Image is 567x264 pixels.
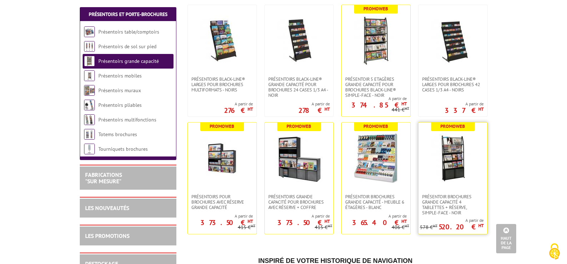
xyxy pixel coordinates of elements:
img: Tourniquets brochures [84,144,95,154]
a: Présentoirs multifonctions [98,116,156,123]
span: Présentoir brochures Grande capacité 4 tablettes + réserve, simple-face - Noir [422,194,484,215]
a: Haut de la page [496,224,516,253]
img: Présentoirs Black-Line® larges pour brochures multiformats - Noirs [197,16,247,66]
p: 365.40 € [352,220,407,225]
img: Présentoirs mobiles [84,70,95,81]
b: Promoweb [363,6,388,12]
sup: HT [478,106,484,112]
a: Présentoirs muraux [98,87,141,94]
img: Présentoirs table/comptoirs [84,26,95,37]
b: Promoweb [287,123,311,129]
a: Présentoirs Black-Line® larges pour brochures 42 cases 1/3 A4 - Noirs [419,76,487,93]
a: Présentoirs grande capacité pour brochures avec réserve + coffre [265,194,333,210]
img: Présentoirs muraux [84,85,95,96]
p: 373.50 € [277,220,330,225]
span: A partir de [224,101,253,107]
p: 373.50 € [200,220,253,225]
p: 520.20 € [439,225,484,229]
img: Présentoirs pour Brochures avec réserve Grande capacité [197,133,247,183]
sup: HT [328,223,332,228]
p: 578 € [420,225,438,230]
img: Totems brochures [84,129,95,140]
img: Présentoir 5 Etagères grande capacité pour brochures Black-Line® simple-face - Noir [351,16,401,66]
sup: HT [248,106,253,112]
sup: HT [405,106,409,111]
span: Présentoir Brochures grande capacité - Meuble 6 étagères - Blanc [345,194,407,210]
span: A partir de [342,213,407,219]
span: A partir de [265,213,330,219]
sup: HT [433,223,438,228]
a: Présentoirs table/comptoirs [98,29,159,35]
img: Présentoirs grande capacité pour brochures avec réserve + coffre [274,133,324,183]
img: Présentoirs de sol sur pied [84,41,95,52]
sup: HT [251,223,255,228]
p: 276 € [224,108,253,113]
span: A partir de [420,218,484,223]
a: Présentoir Brochures grande capacité - Meuble 6 étagères - Blanc [342,194,410,210]
img: Cookies (fenêtre modale) [546,243,563,260]
sup: HT [401,218,407,224]
p: 406 € [392,225,409,230]
a: Présentoirs mobiles [98,73,142,79]
a: Présentoirs Black-Line® larges pour brochures multiformats - Noirs [188,76,256,93]
a: LES PROMOTIONS [85,232,129,239]
p: 374.85 € [351,103,407,107]
a: LES NOUVEAUTÉS [85,204,129,211]
span: A partir de [298,101,330,107]
a: Présentoirs grande capacité [98,58,159,64]
p: 415 € [315,225,332,230]
p: 337 € [445,108,484,113]
sup: HT [478,223,484,229]
span: Présentoirs grande capacité pour brochures avec réserve + coffre [268,194,330,210]
span: A partir de [342,96,407,101]
p: 415 € [238,225,255,230]
a: Tourniquets brochures [98,146,148,152]
a: Totems brochures [98,131,137,138]
p: 441 € [392,107,409,113]
a: FABRICATIONS"Sur Mesure" [85,171,122,185]
b: Promoweb [440,123,465,129]
span: Présentoir 5 Etagères grande capacité pour brochures Black-Line® simple-face - Noir [345,76,407,98]
img: Présentoir brochures Grande capacité 4 tablettes + réserve, simple-face - Noir [428,133,478,183]
p: 278 € [298,108,330,113]
img: Présentoirs Black-Line® grande capacité pour brochures 24 cases 1/3 A4 - noir [274,16,324,66]
a: Présentoirs pour Brochures avec réserve Grande capacité [188,194,256,210]
img: Présentoirs grande capacité [84,56,95,66]
sup: HT [248,218,253,224]
a: Présentoir 5 Etagères grande capacité pour brochures Black-Line® simple-face - Noir [342,76,410,98]
span: A partir de [188,213,253,219]
a: Présentoirs pliables [98,102,142,108]
img: Présentoirs Black-Line® larges pour brochures 42 cases 1/3 A4 - Noirs [428,16,478,66]
a: Présentoirs Black-Line® grande capacité pour brochures 24 cases 1/3 A4 - noir [265,76,333,98]
b: Promoweb [210,123,234,129]
span: Présentoirs pour Brochures avec réserve Grande capacité [191,194,253,210]
a: Présentoirs et Porte-brochures [89,11,167,18]
sup: HT [324,218,330,224]
sup: HT [405,223,409,228]
span: Présentoirs Black-Line® grande capacité pour brochures 24 cases 1/3 A4 - noir [268,76,330,98]
span: Présentoirs Black-Line® larges pour brochures 42 cases 1/3 A4 - Noirs [422,76,484,93]
span: A partir de [445,101,484,107]
b: Promoweb [363,123,388,129]
sup: HT [324,106,330,112]
a: Présentoir brochures Grande capacité 4 tablettes + réserve, simple-face - Noir [419,194,487,215]
span: Présentoirs Black-Line® larges pour brochures multiformats - Noirs [191,76,253,93]
sup: HT [401,101,407,107]
button: Cookies (fenêtre modale) [542,240,567,264]
img: Présentoir Brochures grande capacité - Meuble 6 étagères - Blanc [351,133,401,183]
img: Présentoirs multifonctions [84,114,95,125]
img: Présentoirs pliables [84,100,95,110]
a: Présentoirs de sol sur pied [98,43,156,50]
